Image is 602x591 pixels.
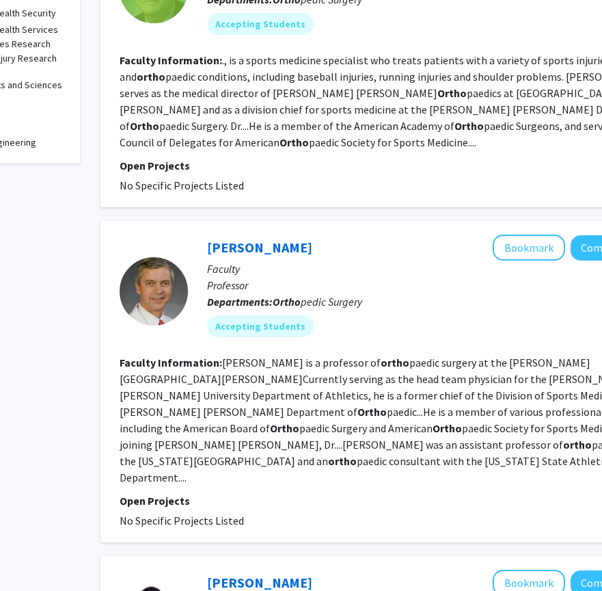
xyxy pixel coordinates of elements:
[207,315,314,337] mat-chip: Accepting Students
[207,295,273,308] b: Departments:
[137,70,165,83] b: ortho
[357,405,387,419] b: Ortho
[120,514,244,527] span: No Specific Projects Listed
[10,529,58,581] iframe: Chat
[207,13,314,35] mat-chip: Accepting Students
[130,119,159,133] b: Ortho
[207,239,312,256] a: [PERSON_NAME]
[328,454,357,468] b: ortho
[120,179,244,192] span: No Specific Projects Listed
[381,356,409,369] b: ortho
[433,421,462,435] b: Ortho
[279,135,309,149] b: Ortho
[273,295,301,308] b: Ortho
[273,295,362,308] span: pedic Surgery
[120,356,222,369] b: Faculty Information:
[270,421,299,435] b: Ortho
[207,574,312,591] a: [PERSON_NAME]
[493,235,565,261] button: Add Andrew Cosgarea to Bookmarks
[120,53,222,67] b: Faculty Information:
[454,119,484,133] b: Ortho
[563,438,592,451] b: ortho
[437,86,467,100] b: Ortho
